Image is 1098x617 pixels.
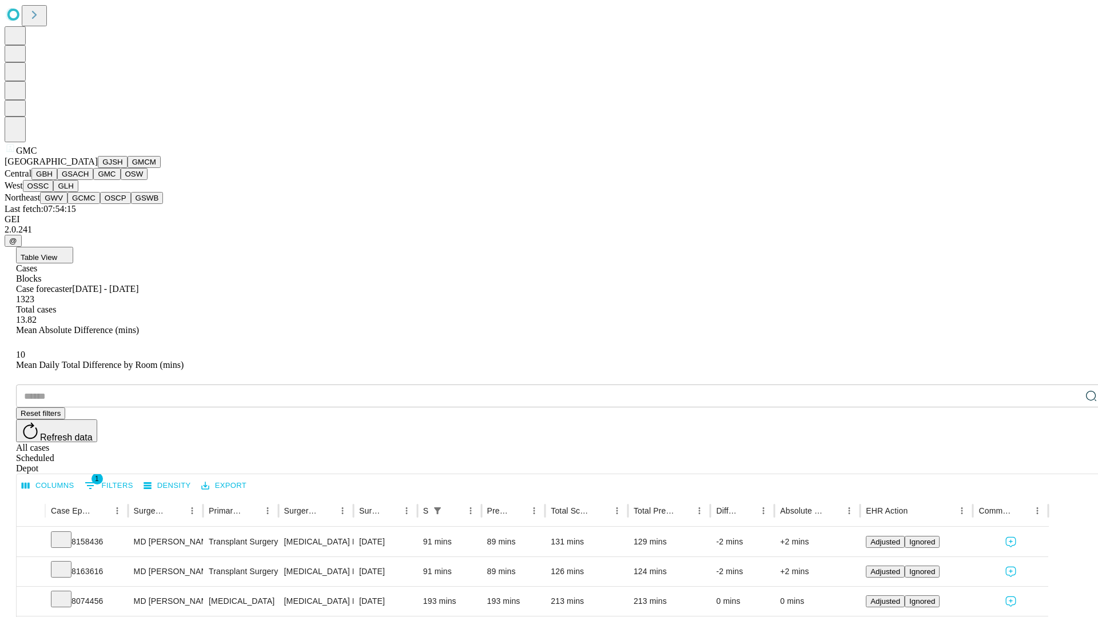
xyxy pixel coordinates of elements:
[209,527,272,556] div: Transplant Surgery
[16,419,97,442] button: Refresh data
[905,595,940,607] button: Ignored
[40,192,67,204] button: GWV
[31,168,57,180] button: GBH
[134,587,197,616] div: MD [PERSON_NAME] [PERSON_NAME] Md
[825,503,841,519] button: Sort
[260,503,276,519] button: Menu
[51,506,92,515] div: Case Epic Id
[909,597,935,606] span: Ignored
[359,506,381,515] div: Surgery Date
[423,527,476,556] div: 91 mins
[9,237,17,245] span: @
[5,157,98,166] span: [GEOGRAPHIC_DATA]
[526,503,542,519] button: Menu
[841,503,857,519] button: Menu
[319,503,335,519] button: Sort
[16,315,37,324] span: 13.82
[209,587,272,616] div: [MEDICAL_DATA]
[675,503,691,519] button: Sort
[67,192,100,204] button: GCMC
[909,538,935,546] span: Ignored
[739,503,755,519] button: Sort
[93,168,120,180] button: GMC
[870,567,900,576] span: Adjusted
[905,566,940,578] button: Ignored
[100,192,131,204] button: OSCP
[40,432,93,442] span: Refresh data
[423,557,476,586] div: 91 mins
[755,503,771,519] button: Menu
[866,566,905,578] button: Adjusted
[51,557,122,586] div: 8163616
[978,506,1012,515] div: Comments
[22,562,39,582] button: Expand
[131,192,164,204] button: GSWB
[780,527,854,556] div: +2 mins
[141,477,194,495] button: Density
[429,503,445,519] button: Show filters
[51,587,122,616] div: 8074456
[19,477,77,495] button: Select columns
[423,506,428,515] div: Scheduled In Room Duration
[866,536,905,548] button: Adjusted
[5,169,31,178] span: Central
[134,506,167,515] div: Surgeon Name
[399,503,415,519] button: Menu
[909,503,925,519] button: Sort
[5,235,22,247] button: @
[423,587,476,616] div: 193 mins
[128,156,161,168] button: GMCM
[463,503,479,519] button: Menu
[359,527,412,556] div: [DATE]
[780,506,824,515] div: Absolute Difference
[551,506,592,515] div: Total Scheduled Duration
[429,503,445,519] div: 1 active filter
[866,506,908,515] div: EHR Action
[134,527,197,556] div: MD [PERSON_NAME]
[16,146,37,155] span: GMC
[691,503,707,519] button: Menu
[284,587,348,616] div: [MEDICAL_DATA] ESOPHAGOGASTRIC FUNDOPLASTY [PERSON_NAME]
[487,527,540,556] div: 89 mins
[447,503,463,519] button: Sort
[284,557,348,586] div: [MEDICAL_DATA] REVISION [MEDICAL_DATA] CANNULA OR [MEDICAL_DATA]
[121,168,148,180] button: OSW
[5,193,40,202] span: Northeast
[134,557,197,586] div: MD [PERSON_NAME]
[184,503,200,519] button: Menu
[23,180,54,192] button: OSSC
[93,503,109,519] button: Sort
[870,597,900,606] span: Adjusted
[16,247,73,263] button: Table View
[168,503,184,519] button: Sort
[716,557,769,586] div: -2 mins
[634,587,705,616] div: 213 mins
[16,284,72,294] span: Case forecaster
[16,294,34,304] span: 1323
[359,557,412,586] div: [DATE]
[16,305,56,314] span: Total cases
[780,557,854,586] div: +2 mins
[53,180,78,192] button: GLH
[109,503,125,519] button: Menu
[593,503,609,519] button: Sort
[1029,503,1045,519] button: Menu
[16,350,25,359] span: 10
[716,527,769,556] div: -2 mins
[905,536,940,548] button: Ignored
[487,506,510,515] div: Predicted In Room Duration
[780,587,854,616] div: 0 mins
[609,503,625,519] button: Menu
[22,592,39,612] button: Expand
[487,587,540,616] div: 193 mins
[198,477,249,495] button: Export
[954,503,970,519] button: Menu
[91,473,103,484] span: 1
[510,503,526,519] button: Sort
[551,527,622,556] div: 131 mins
[634,527,705,556] div: 129 mins
[634,506,675,515] div: Total Predicted Duration
[284,506,317,515] div: Surgery Name
[909,567,935,576] span: Ignored
[5,181,23,190] span: West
